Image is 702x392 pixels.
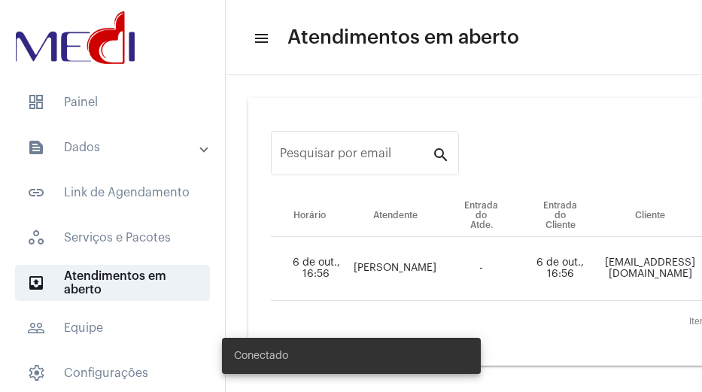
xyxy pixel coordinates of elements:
span: sidenav icon [27,93,45,111]
mat-panel-title: Dados [27,138,201,156]
td: 6 de out., 16:56 [521,237,600,301]
th: Cliente [600,195,700,237]
mat-icon: sidenav icon [253,29,268,47]
span: Equipe [15,310,210,346]
span: sidenav icon [27,364,45,382]
mat-icon: sidenav icon [27,138,45,156]
td: 6 de out., 16:56 [271,237,348,301]
span: sidenav icon [27,229,45,247]
mat-icon: search [432,145,450,163]
mat-expansion-panel-header: sidenav iconDados [9,129,225,166]
span: Conectado [234,348,288,363]
td: [PERSON_NAME] [348,237,442,301]
span: Atendimentos em aberto [15,265,210,301]
th: Horário [271,195,348,237]
span: Painel [15,84,210,120]
span: Atendimentos em aberto [287,26,519,50]
span: Link de Agendamento [15,175,210,211]
input: Pesquisar por email [280,150,432,163]
span: Serviços e Pacotes [15,220,210,256]
mat-icon: sidenav icon [27,319,45,337]
th: Atendente [348,195,442,237]
th: Entrada do Cliente [521,195,600,237]
th: Entrada do Atde. [442,195,521,237]
mat-icon: sidenav icon [27,184,45,202]
td: [EMAIL_ADDRESS][DOMAIN_NAME] [600,237,700,301]
td: - [442,237,521,301]
span: Configurações [15,355,210,391]
mat-icon: sidenav icon [27,274,45,292]
img: d3a1b5fa-500b-b90f-5a1c-719c20e9830b.png [12,8,138,68]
